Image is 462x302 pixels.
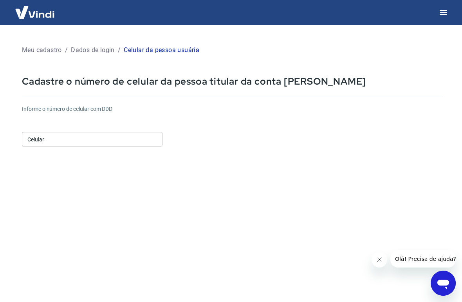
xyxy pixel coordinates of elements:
span: Olá! Precisa de ajuda? [5,5,66,12]
h6: Informe o número de celular com DDD [22,105,443,113]
p: Dados de login [71,45,115,55]
iframe: Mensagem da empresa [390,250,456,268]
p: / [118,45,121,55]
p: Cadastre o número de celular da pessoa titular da conta [PERSON_NAME] [22,75,443,87]
p: / [65,45,68,55]
p: Meu cadastro [22,45,62,55]
iframe: Fechar mensagem [372,252,387,268]
iframe: Botão para abrir a janela de mensagens [431,271,456,296]
p: Celular da pessoa usuária [124,45,199,55]
img: Vindi [9,0,60,24]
